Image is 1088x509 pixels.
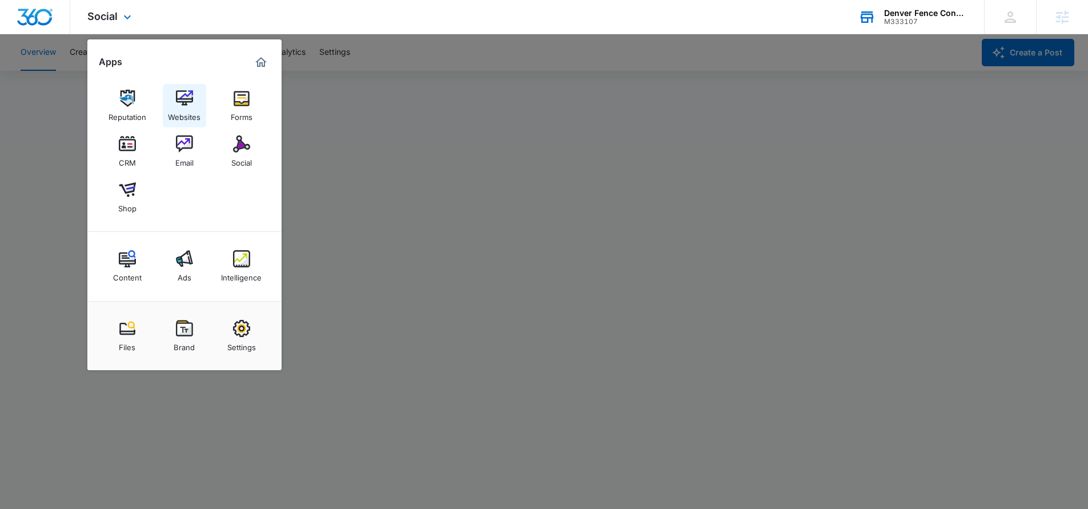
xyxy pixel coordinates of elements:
[106,84,149,127] a: Reputation
[106,130,149,173] a: CRM
[884,18,967,26] div: account id
[163,130,206,173] a: Email
[87,10,118,22] span: Social
[168,107,200,122] div: Websites
[109,107,146,122] div: Reputation
[119,153,136,167] div: CRM
[220,314,263,358] a: Settings
[106,314,149,358] a: Files
[231,107,252,122] div: Forms
[884,9,967,18] div: account name
[220,84,263,127] a: Forms
[106,175,149,219] a: Shop
[99,57,122,67] h2: Apps
[220,130,263,173] a: Social
[163,245,206,288] a: Ads
[221,267,262,282] div: Intelligence
[106,245,149,288] a: Content
[163,314,206,358] a: Brand
[252,53,270,71] a: Marketing 360® Dashboard
[118,198,136,213] div: Shop
[175,153,194,167] div: Email
[119,337,135,352] div: Files
[220,245,263,288] a: Intelligence
[174,337,195,352] div: Brand
[178,267,191,282] div: Ads
[231,153,252,167] div: Social
[227,337,256,352] div: Settings
[163,84,206,127] a: Websites
[113,267,142,282] div: Content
